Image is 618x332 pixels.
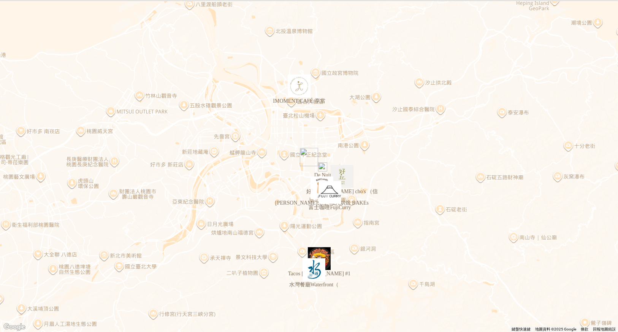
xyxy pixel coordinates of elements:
[303,258,325,281] div: 水灣餐廳Waterfront（
[535,327,576,331] span: 地圖資料 ©2025 Google
[2,322,27,332] img: Google
[593,327,616,331] a: 回報地圖錯誤
[311,176,333,199] div: 大吉先生·職人烘焙 BAKEs
[512,327,531,332] button: 鍵盤快速鍵
[2,322,27,332] a: 在 Google 地圖上開啟這個區域 (開啟新視窗)
[319,181,341,204] div: 富士咖哩FujiCurry
[308,247,331,270] div: Tacos Luca #1
[581,327,588,331] a: 條款 (在新分頁中開啟)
